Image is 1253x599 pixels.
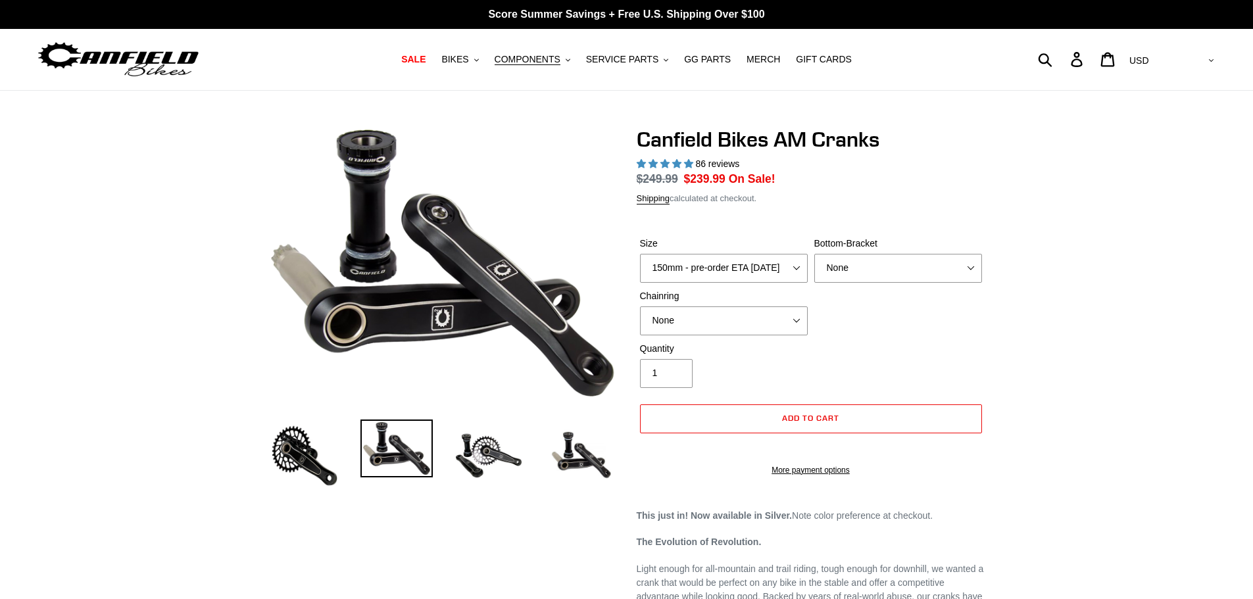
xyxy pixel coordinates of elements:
[579,51,675,68] button: SERVICE PARTS
[360,419,433,477] img: Load image into Gallery viewer, Canfield Cranks
[586,54,658,65] span: SERVICE PARTS
[637,510,793,521] strong: This just in! Now available in Silver.
[677,51,737,68] a: GG PARTS
[495,54,560,65] span: COMPONENTS
[640,289,808,303] label: Chainring
[637,509,985,523] p: Note color preference at checkout.
[1045,45,1079,74] input: Search
[637,127,985,152] h1: Canfield Bikes AM Cranks
[401,54,426,65] span: SALE
[814,237,982,251] label: Bottom-Bracket
[747,54,780,65] span: MERCH
[637,193,670,204] a: Shipping
[453,419,525,492] img: Load image into Gallery viewer, Canfield Bikes AM Cranks
[740,51,787,68] a: MERCH
[640,404,982,433] button: Add to cart
[395,51,432,68] a: SALE
[637,537,762,547] strong: The Evolution of Revolution.
[36,39,201,80] img: Canfield Bikes
[640,342,808,356] label: Quantity
[695,158,739,169] span: 86 reviews
[488,51,577,68] button: COMPONENTS
[684,54,731,65] span: GG PARTS
[640,237,808,251] label: Size
[637,172,678,185] s: $249.99
[684,172,725,185] span: $239.99
[729,170,775,187] span: On Sale!
[640,464,982,476] a: More payment options
[268,419,341,492] img: Load image into Gallery viewer, Canfield Bikes AM Cranks
[435,51,485,68] button: BIKES
[796,54,852,65] span: GIFT CARDS
[637,192,985,205] div: calculated at checkout.
[789,51,858,68] a: GIFT CARDS
[782,413,839,423] span: Add to cart
[441,54,468,65] span: BIKES
[545,419,617,492] img: Load image into Gallery viewer, CANFIELD-AM_DH-CRANKS
[637,158,696,169] span: 4.97 stars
